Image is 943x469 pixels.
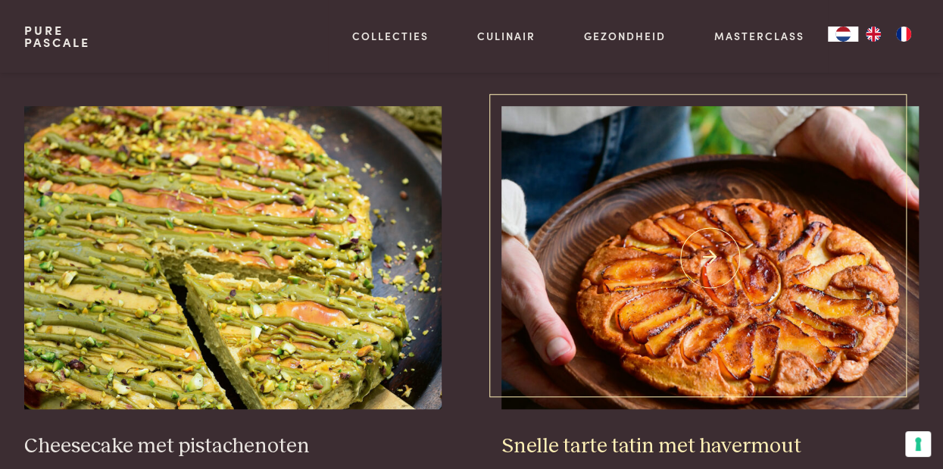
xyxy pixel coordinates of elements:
[24,24,90,48] a: PurePascale
[501,106,919,459] a: Snelle tarte tatin met havermout Snelle tarte tatin met havermout
[24,433,442,460] h3: Cheesecake met pistachenoten
[24,106,442,409] img: Cheesecake met pistachenoten
[828,27,919,42] aside: Language selected: Nederlands
[905,431,931,457] button: Uw voorkeuren voor toestemming voor trackingtechnologieën
[501,433,919,460] h3: Snelle tarte tatin met havermout
[713,28,804,44] a: Masterclass
[24,106,442,459] a: Cheesecake met pistachenoten Cheesecake met pistachenoten
[888,27,919,42] a: FR
[501,106,919,409] img: Snelle tarte tatin met havermout
[858,27,888,42] a: EN
[352,28,429,44] a: Collecties
[584,28,666,44] a: Gezondheid
[828,27,858,42] div: Language
[828,27,858,42] a: NL
[477,28,536,44] a: Culinair
[858,27,919,42] ul: Language list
